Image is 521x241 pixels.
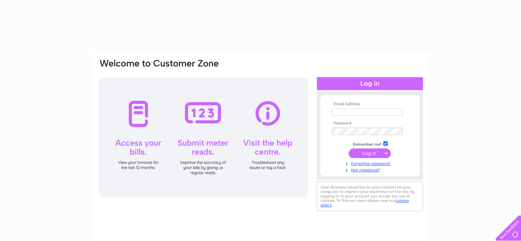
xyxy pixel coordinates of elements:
th: Password: [330,121,410,126]
a: cookies policy [321,198,409,207]
a: Forgotten password? [332,160,410,166]
td: Remember me? [330,140,410,147]
div: Clear Business would like to place cookies on your computer to improve your experience of the sit... [317,181,423,211]
th: Email Address: [330,102,410,107]
a: Not registered? [332,166,410,173]
input: Submit [349,148,391,158]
